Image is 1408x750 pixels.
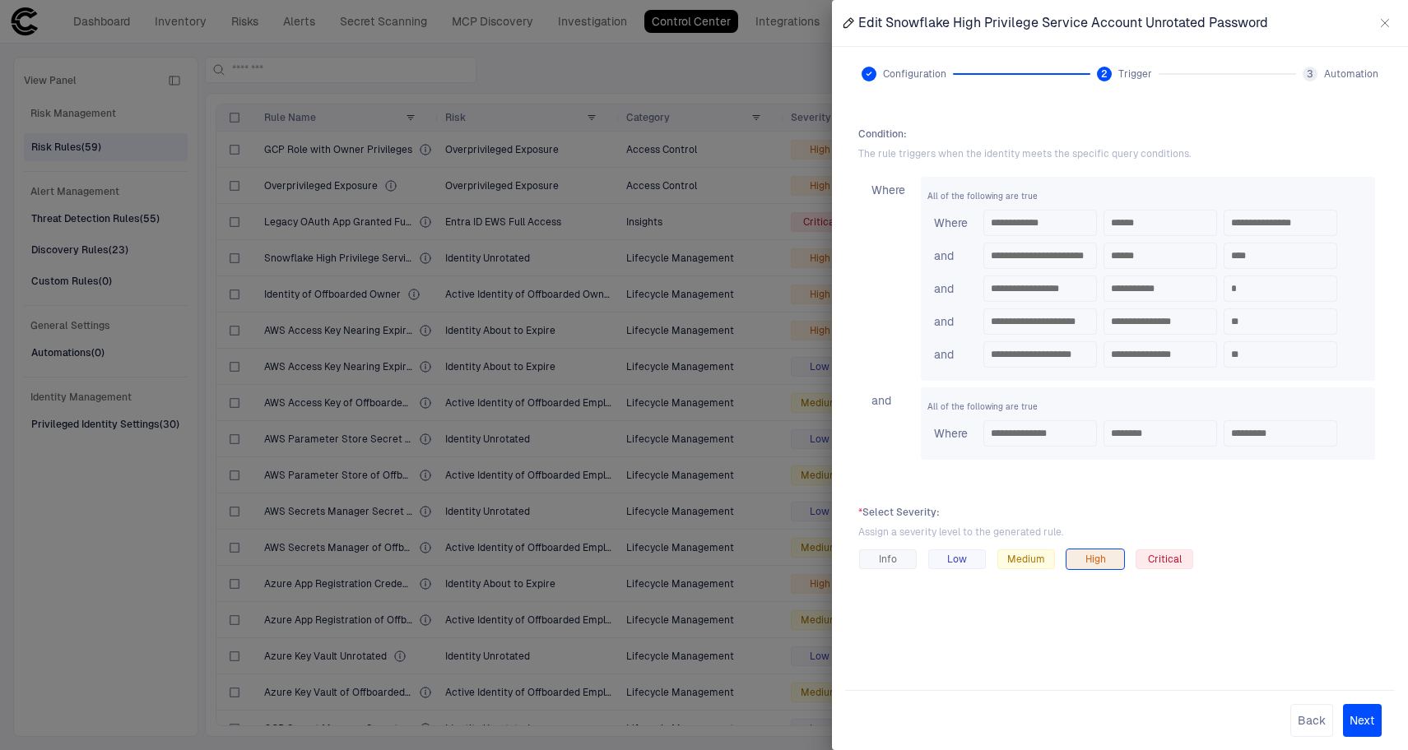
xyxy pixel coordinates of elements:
[858,127,1382,141] span: Condition :
[934,282,954,295] span: and
[1324,67,1378,81] span: Automation
[1101,67,1108,81] span: 2
[934,249,954,262] span: and
[934,216,968,229] span: Where
[858,15,1268,31] span: Edit Snowflake High Privilege Service Account Unrotated Password
[1007,553,1045,566] span: Medium
[871,183,905,197] span: Where
[934,427,968,440] span: Where
[858,506,1382,519] span: Select Severity :
[883,67,946,81] span: Configuration
[1118,67,1152,81] span: Trigger
[879,553,897,566] span: Info
[934,315,954,328] span: and
[871,394,891,407] span: and
[927,191,1038,202] span: All of the following are true
[1148,553,1182,566] span: Critical
[1085,553,1106,566] span: High
[947,553,967,566] span: Low
[927,401,1038,413] span: All of the following are true
[858,525,1382,539] span: Assign a severity level to the generated rule.
[858,147,1382,160] span: The rule triggers when the identity meets the specific query conditions.
[1290,704,1333,737] button: Back
[1307,67,1313,81] span: 3
[934,348,954,361] span: and
[1343,704,1382,737] button: Next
